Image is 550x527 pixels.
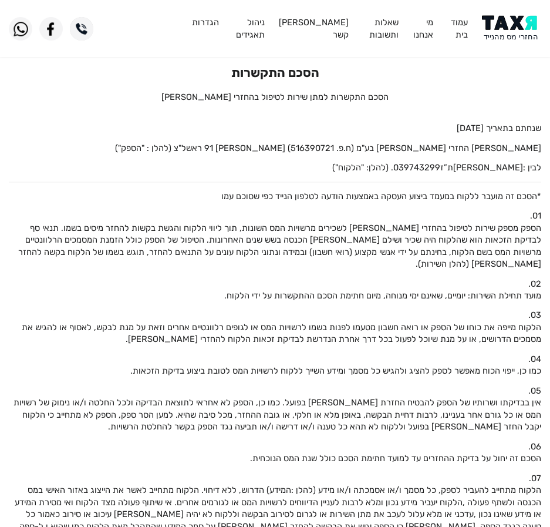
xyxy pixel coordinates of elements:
[9,162,541,173] p: לבין : ת”ז . (להלן: "הלקוח")
[9,365,541,377] p: כמו כן, ייפוי הכוח מאפשר לספק להציג ולהגיש כל מסמך ומידע השייך ללקוח לרשויות המס לטובת ביצוע בדיק...
[9,91,541,103] p: הסכם התקשרות למתן שירות לטיפול בהחזרי [PERSON_NAME]
[9,321,541,345] p: הלקוח מייפה את כוחו של הספק או רואה חשבון מטעמו לפנות בשמו לרשויות המס או לגופים רלוונטיים אחרים ...
[192,17,219,28] a: הגדרות
[9,122,541,134] p: שנחתם בתאריך [DATE]
[9,190,541,202] p: *הסכם זה מועבר ללקוח במעמד ביצוע העסקה באמצעות הודעה לטלפון הנייד כפי שסוכם עמו
[482,15,541,42] img: Logo
[9,452,541,464] p: הסכם זה יחול על בדיקת ההחזרים עד למועד חתימת הסכם כולל שנת המס הנוכחית.
[9,65,541,80] h1: הסכם התקשרות
[451,17,468,39] a: עמוד בית
[9,353,541,365] div: .04
[369,17,399,39] a: שאלות ותשובות
[9,385,541,397] div: .05
[279,17,349,39] a: [PERSON_NAME] קשר
[9,290,541,301] p: מועד תחילת השירות: יומיים, שאינם ימי מנוחה, מיום חתימת הסכם ההתקשרות על ידי הלקוח.
[413,17,433,39] a: מי אנחנו
[236,17,265,39] a: ניהול תאגידים
[9,472,541,484] div: .07
[9,441,541,452] div: .06
[453,162,523,173] span: [PERSON_NAME]
[9,222,541,270] p: הספק מספק שירות לטיפול בהחזרי [PERSON_NAME] לשכירים מרשויות המס השונות, תוך ליווי הלקוח והגשת בקש...
[9,278,541,290] div: .02
[9,397,541,432] p: אין בבדיקתו ושרותיו של הספק להבטיח החזרת [PERSON_NAME] בפועל. כמו כן, הספק לא אחראי לתוצאת הבדיקה...
[9,210,541,221] div: .01
[9,17,32,41] img: WhatsApp
[9,309,541,321] div: .03
[393,162,440,173] span: 039743299
[9,142,541,154] p: [PERSON_NAME] החזרי [PERSON_NAME] בע"מ (ח.פ. 516390721) [PERSON_NAME] 91 ראשל"צ (להלן : "הספק")
[70,17,93,41] img: Phone
[39,17,63,41] img: Facebook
